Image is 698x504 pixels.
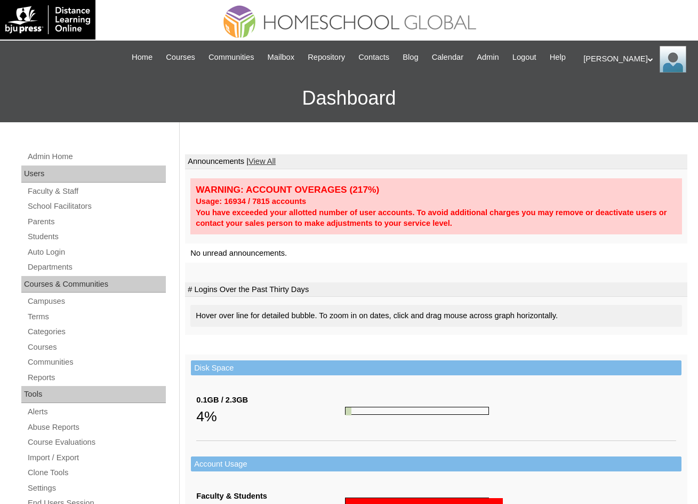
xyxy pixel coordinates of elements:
h3: Dashboard [5,74,693,122]
a: Home [126,51,158,64]
a: Help [544,51,571,64]
span: Logout [512,51,536,64]
a: Faculty & Staff [27,185,166,198]
a: Calendar [427,51,469,64]
a: View All [248,157,276,166]
a: Categories [27,325,166,338]
div: 4% [196,406,345,427]
span: Blog [403,51,418,64]
div: WARNING: ACCOUNT OVERAGES (217%) [196,184,677,196]
a: Admin Home [27,150,166,163]
span: Help [550,51,566,64]
a: Repository [302,51,350,64]
a: Departments [27,261,166,274]
div: Hover over line for detailed bubble. To zoom in on dates, click and drag mouse across graph horiz... [190,305,682,327]
img: logo-white.png [5,5,90,34]
a: Abuse Reports [27,421,166,434]
a: Settings [27,482,166,495]
span: Courses [166,51,195,64]
div: 0.1GB / 2.3GB [196,395,345,406]
a: Import / Export [27,451,166,464]
span: Contacts [358,51,389,64]
td: Account Usage [191,456,681,472]
a: Blog [397,51,423,64]
span: Calendar [432,51,463,64]
a: Mailbox [262,51,300,64]
div: Courses & Communities [21,276,166,293]
span: Mailbox [268,51,295,64]
a: Campuses [27,295,166,308]
a: Clone Tools [27,466,166,479]
a: Communities [203,51,260,64]
div: [PERSON_NAME] [583,46,687,73]
a: Course Evaluations [27,436,166,449]
td: # Logins Over the Past Thirty Days [185,282,687,297]
div: Faculty & Students [196,491,345,502]
td: Disk Space [191,360,681,376]
span: Admin [477,51,499,64]
a: Alerts [27,405,166,419]
a: Courses [161,51,200,64]
a: Admin [471,51,504,64]
a: Students [27,230,166,243]
td: Announcements | [185,154,687,169]
strong: Usage: 16934 / 7815 accounts [196,197,306,206]
span: Home [132,51,153,64]
a: Communities [27,356,166,369]
a: Courses [27,341,166,354]
div: Tools [21,386,166,403]
span: Repository [308,51,345,64]
a: School Facilitators [27,200,166,213]
a: Logout [507,51,542,64]
a: Parents [27,215,166,229]
div: Users [21,166,166,183]
span: Communities [208,51,254,64]
div: You have exceeded your allotted number of user accounts. To avoid additional charges you may remo... [196,207,677,229]
a: Auto Login [27,246,166,259]
a: Reports [27,371,166,384]
a: Contacts [353,51,395,64]
img: Ariane Ebuen [660,46,686,73]
a: Terms [27,310,166,324]
td: No unread announcements. [185,243,687,263]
